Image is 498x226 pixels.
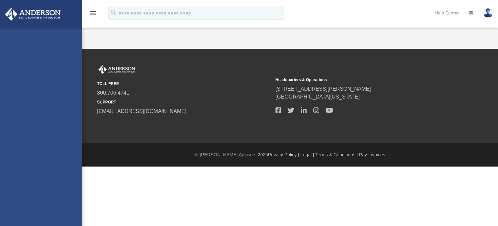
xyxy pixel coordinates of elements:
a: [STREET_ADDRESS][PERSON_NAME] [275,86,371,92]
small: SUPPORT [97,99,271,105]
img: Anderson Advisors Platinum Portal [97,65,137,74]
a: Pay Invoices [359,152,385,157]
i: search [110,9,117,16]
a: 800.706.4741 [97,90,129,96]
a: Terms & Conditions | [315,152,358,157]
img: Anderson Advisors Platinum Portal [3,8,63,21]
a: menu [89,12,97,17]
img: User Pic [483,8,493,18]
a: Legal | [301,152,314,157]
a: Privacy Policy | [268,152,299,157]
small: Headquarters & Operations [275,77,449,83]
a: [GEOGRAPHIC_DATA][US_STATE] [275,94,360,100]
div: © [PERSON_NAME] Advisors 2025 [82,151,498,158]
a: [EMAIL_ADDRESS][DOMAIN_NAME] [97,108,186,114]
small: TOLL FREE [97,81,271,87]
i: menu [89,9,97,17]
